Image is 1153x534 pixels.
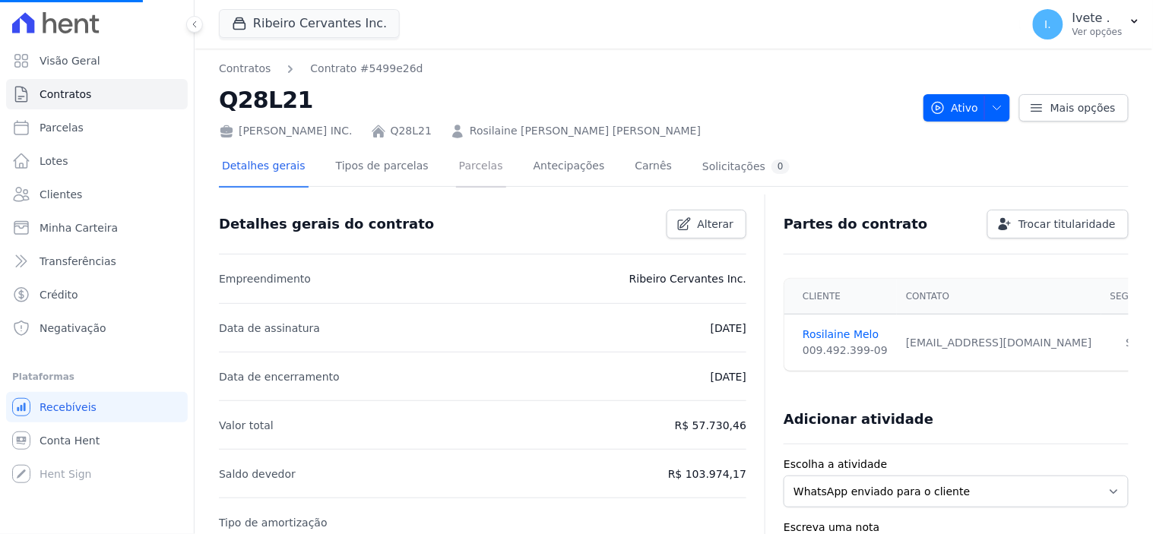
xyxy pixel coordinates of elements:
[771,160,790,174] div: 0
[906,335,1092,351] div: [EMAIL_ADDRESS][DOMAIN_NAME]
[711,319,746,337] p: [DATE]
[784,457,1129,472] label: Escolha a atividade
[629,270,746,288] p: Ribeiro Cervantes Inc.
[40,433,100,448] span: Conta Hent
[219,147,309,188] a: Detalhes gerais
[897,279,1101,314] th: Contato
[219,465,296,483] p: Saldo devedor
[1018,216,1116,232] span: Trocar titularidade
[40,153,68,169] span: Lotes
[40,87,91,102] span: Contratos
[219,9,400,38] button: Ribeiro Cervantes Inc.
[6,313,188,343] a: Negativação
[40,187,82,202] span: Clientes
[803,343,888,359] div: 009.492.399-09
[784,410,933,428] h3: Adicionar atividade
[702,160,790,174] div: Solicitações
[40,321,106,336] span: Negativação
[667,210,747,239] a: Alterar
[12,368,182,386] div: Plataformas
[219,61,271,77] a: Contratos
[1072,11,1123,26] p: Ivete .
[1021,3,1153,46] button: I. Ivete . Ver opções
[6,79,188,109] a: Contratos
[6,112,188,143] a: Parcelas
[219,319,320,337] p: Data de assinatura
[219,123,353,139] div: [PERSON_NAME] INC.
[391,123,432,139] a: Q28L21
[6,425,188,456] a: Conta Hent
[40,287,78,302] span: Crédito
[699,147,793,188] a: Solicitações0
[219,83,911,117] h2: Q28L21
[456,147,506,188] a: Parcelas
[40,220,118,235] span: Minha Carteira
[632,147,675,188] a: Carnês
[6,246,188,276] a: Transferências
[930,94,979,122] span: Ativo
[923,94,1011,122] button: Ativo
[40,400,97,415] span: Recebíveis
[1045,19,1052,30] span: I.
[6,392,188,422] a: Recebíveis
[333,147,432,188] a: Tipos de parcelas
[1019,94,1129,122] a: Mais opções
[675,416,746,434] p: R$ 57.730,46
[6,146,188,176] a: Lotes
[40,254,116,269] span: Transferências
[987,210,1129,239] a: Trocar titularidade
[219,61,911,77] nav: Breadcrumb
[6,179,188,210] a: Clientes
[784,279,897,314] th: Cliente
[470,123,701,139] a: Rosilaine [PERSON_NAME] [PERSON_NAME]
[1050,100,1116,115] span: Mais opções
[219,416,274,434] p: Valor total
[6,280,188,310] a: Crédito
[6,213,188,243] a: Minha Carteira
[219,513,328,532] p: Tipo de amortização
[310,61,423,77] a: Contrato #5499e26d
[803,327,888,343] a: Rosilaine Melo
[531,147,608,188] a: Antecipações
[784,215,928,233] h3: Partes do contrato
[40,53,100,68] span: Visão Geral
[711,368,746,386] p: [DATE]
[40,120,84,135] span: Parcelas
[219,61,423,77] nav: Breadcrumb
[698,216,734,232] span: Alterar
[219,368,340,386] p: Data de encerramento
[668,465,746,483] p: R$ 103.974,17
[219,270,311,288] p: Empreendimento
[1072,26,1123,38] p: Ver opções
[6,46,188,76] a: Visão Geral
[219,215,434,233] h3: Detalhes gerais do contrato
